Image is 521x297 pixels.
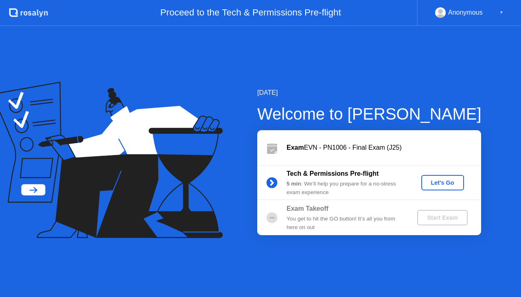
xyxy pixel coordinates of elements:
[287,143,481,153] div: EVN - PN1006 - Final Exam (J25)
[425,179,461,186] div: Let's Go
[287,181,301,187] b: 5 min
[287,180,404,197] div: : We’ll help you prepare for a no-stress exam experience
[287,205,328,212] b: Exam Takeoff
[287,170,379,177] b: Tech & Permissions Pre-flight
[257,102,482,126] div: Welcome to [PERSON_NAME]
[417,210,467,225] button: Start Exam
[257,88,482,98] div: [DATE]
[287,215,404,231] div: You get to hit the GO button! It’s all you from here on out
[499,7,503,18] div: ▼
[420,214,464,221] div: Start Exam
[287,144,304,151] b: Exam
[421,175,464,190] button: Let's Go
[448,7,483,18] div: Anonymous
